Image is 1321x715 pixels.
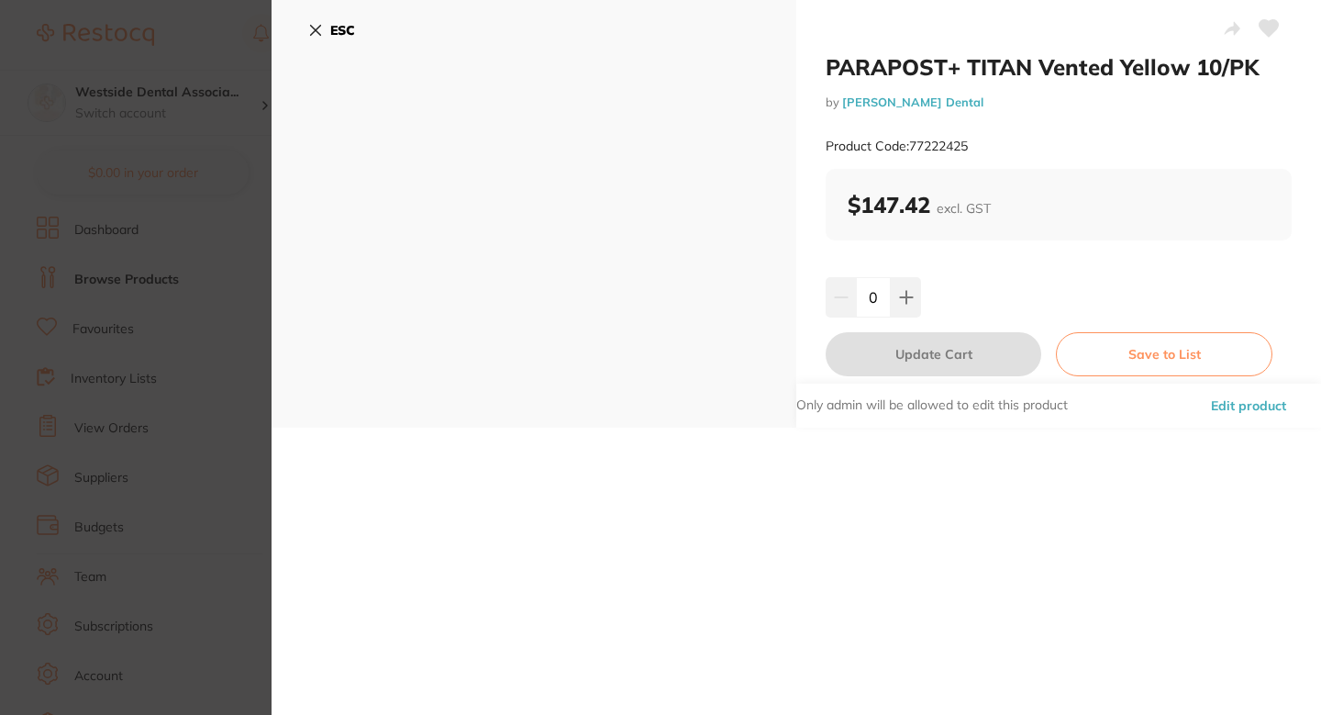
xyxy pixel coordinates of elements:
small: Product Code: 77222425 [826,139,968,154]
b: ESC [330,22,355,39]
button: Update Cart [826,332,1041,376]
button: Edit product [1205,384,1292,428]
button: ESC [308,15,355,46]
button: Save to List [1056,332,1272,376]
b: $147.42 [848,191,991,218]
h2: PARAPOST+ TITAN Vented Yellow 10/PK [826,53,1292,81]
a: [PERSON_NAME] Dental [842,95,983,109]
p: Only admin will be allowed to edit this product [796,397,1068,415]
small: by [826,95,1292,109]
span: excl. GST [937,200,991,217]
